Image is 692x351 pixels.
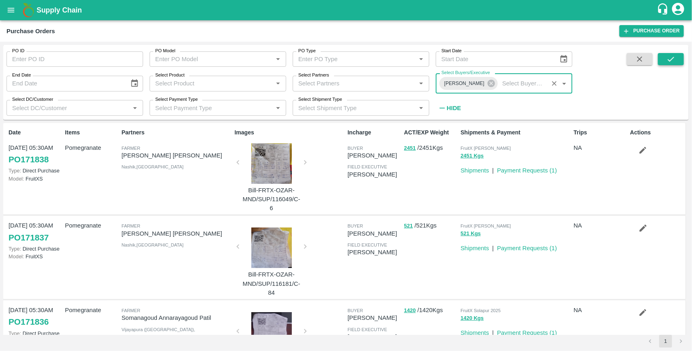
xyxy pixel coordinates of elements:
[574,143,627,152] p: NA
[12,48,24,54] label: PO ID
[9,128,62,137] p: Date
[436,51,553,67] input: Start Date
[9,230,49,245] a: PO171837
[155,96,198,103] label: Select Payment Type
[404,221,457,230] p: / 521 Kgs
[9,330,21,336] span: Type:
[9,221,62,230] p: [DATE] 05:30AM
[295,54,413,64] input: Enter PO Type
[416,78,426,89] button: Open
[9,315,49,329] a: PO171836
[497,330,557,336] a: Payment Requests (1)
[36,6,82,14] b: Supply Chain
[155,72,184,79] label: Select Product
[489,163,494,175] div: |
[9,253,62,260] p: FruitXS
[155,48,176,54] label: PO Model
[122,313,231,322] p: Somanagoud Annarayagoud Patil
[2,1,20,19] button: open drawer
[36,4,657,16] a: Supply Chain
[404,306,457,315] p: / 1420 Kgs
[643,335,689,348] nav: pagination navigation
[273,78,283,89] button: Open
[241,270,302,297] p: Bill-FRTX-OZAR-MND/SUP/116181/C-84
[347,248,401,257] p: [PERSON_NAME]
[347,151,401,160] p: [PERSON_NAME]
[657,3,671,17] div: customer-support
[122,229,231,238] p: [PERSON_NAME] [PERSON_NAME]
[65,221,118,230] p: Pomegranate
[347,243,387,247] span: field executive
[461,151,484,161] button: 2451 Kgs
[416,103,426,113] button: Open
[497,167,557,174] a: Payment Requests (1)
[9,176,24,182] span: Model:
[9,246,21,252] span: Type:
[273,54,283,64] button: Open
[461,229,481,238] button: 521 Kgs
[347,308,363,313] span: buyer
[404,221,413,231] button: 521
[9,175,62,183] p: FruitXS
[461,223,511,228] span: FruitX [PERSON_NAME]
[12,96,53,103] label: Select DC/Customer
[347,332,401,341] p: [PERSON_NAME]
[298,72,329,79] label: Select Partners
[152,54,270,64] input: Enter PO Model
[122,243,184,247] span: Nashik , [GEOGRAPHIC_DATA]
[556,51,572,67] button: Choose date
[127,76,142,91] button: Choose date
[404,306,416,315] button: 1420
[347,170,401,179] p: [PERSON_NAME]
[273,103,283,113] button: Open
[489,325,494,337] div: |
[347,229,401,238] p: [PERSON_NAME]
[130,103,140,113] button: Open
[574,128,627,137] p: Trips
[152,102,260,113] input: Select Payment Type
[549,78,560,89] button: Clear
[630,128,683,137] p: Actions
[122,164,184,169] span: Nashik , [GEOGRAPHIC_DATA]
[9,245,62,253] p: Direct Purchase
[122,308,140,313] span: Farmer
[347,128,401,137] p: Incharge
[122,223,140,228] span: Farmer
[447,105,461,111] strong: Hide
[12,72,31,79] label: End Date
[347,313,401,322] p: [PERSON_NAME]
[9,152,49,167] a: PO171838
[497,245,557,251] a: Payment Requests (1)
[461,308,501,313] span: FruitX Solapur 2025
[241,186,302,213] p: Bill-FRTX-OZAR-MND/SUP/116049/C-6
[404,128,457,137] p: ACT/EXP Weight
[9,168,21,174] span: Type:
[499,78,546,89] input: Select Buyers/Executive
[441,48,462,54] label: Start Date
[295,78,413,89] input: Select Partners
[461,128,570,137] p: Shipments & Payment
[122,146,140,151] span: Farmer
[9,143,62,152] p: [DATE] 05:30AM
[347,146,363,151] span: buyer
[6,76,124,91] input: End Date
[9,167,62,174] p: Direct Purchase
[461,167,489,174] a: Shipments
[122,128,231,137] p: Partners
[295,102,403,113] input: Select Shipment Type
[9,102,127,113] input: Select DC/Customer
[298,96,342,103] label: Select Shipment Type
[439,79,489,88] span: [PERSON_NAME]
[347,327,387,332] span: field executive
[461,314,484,323] button: 1420 Kgs
[441,70,490,76] label: Select Buyers/Executive
[416,54,426,64] button: Open
[6,26,55,36] div: Purchase Orders
[9,253,24,260] span: Model:
[20,2,36,18] img: logo
[9,330,62,337] p: Direct Purchase
[9,306,62,315] p: [DATE] 05:30AM
[439,77,498,90] div: [PERSON_NAME]
[65,143,118,152] p: Pomegranate
[235,128,345,137] p: Images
